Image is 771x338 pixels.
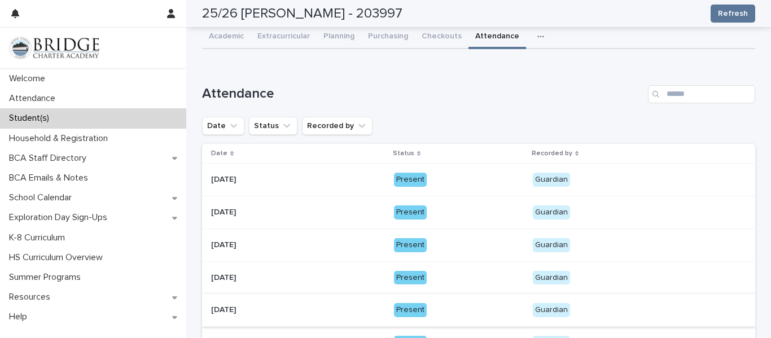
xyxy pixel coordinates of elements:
p: Attendance [5,93,64,104]
div: Guardian [533,303,570,317]
p: Status [393,147,414,160]
tr: [DATE][DATE] PresentGuardian [202,164,755,196]
input: Search [648,85,755,103]
div: Guardian [533,238,570,252]
div: Present [394,205,427,220]
button: Purchasing [361,25,415,49]
div: Present [394,238,427,252]
p: Household & Registration [5,133,117,144]
p: Summer Programs [5,272,90,283]
p: K-8 Curriculum [5,232,74,243]
p: [DATE] [211,205,238,217]
p: BCA Emails & Notes [5,173,97,183]
button: Refresh [711,5,755,23]
p: [DATE] [211,173,238,185]
tr: [DATE][DATE] PresentGuardian [202,196,755,229]
p: Welcome [5,73,54,84]
p: Help [5,311,36,322]
tr: [DATE][DATE] PresentGuardian [202,261,755,294]
p: [DATE] [211,238,238,250]
button: Date [202,117,244,135]
tr: [DATE][DATE] PresentGuardian [202,229,755,261]
p: Recorded by [532,147,572,160]
p: [DATE] [211,303,238,315]
p: [DATE] [211,271,238,283]
button: Academic [202,25,251,49]
p: Student(s) [5,113,58,124]
button: Checkouts [415,25,468,49]
div: Guardian [533,173,570,187]
p: School Calendar [5,192,81,203]
p: Resources [5,292,59,302]
p: BCA Staff Directory [5,153,95,164]
tr: [DATE][DATE] PresentGuardian [202,294,755,327]
button: Extracurricular [251,25,317,49]
div: Guardian [533,205,570,220]
h1: Attendance [202,86,643,102]
img: V1C1m3IdTEidaUdm9Hs0 [9,37,99,59]
button: Planning [317,25,361,49]
div: Guardian [533,271,570,285]
div: Present [394,173,427,187]
button: Recorded by [302,117,373,135]
span: Refresh [718,8,748,19]
p: Date [211,147,227,160]
button: Attendance [468,25,526,49]
div: Present [394,303,427,317]
p: HS Curriculum Overview [5,252,112,263]
p: Exploration Day Sign-Ups [5,212,116,223]
h2: 25/26 [PERSON_NAME] - 203997 [202,6,402,22]
button: Status [249,117,297,135]
div: Present [394,271,427,285]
